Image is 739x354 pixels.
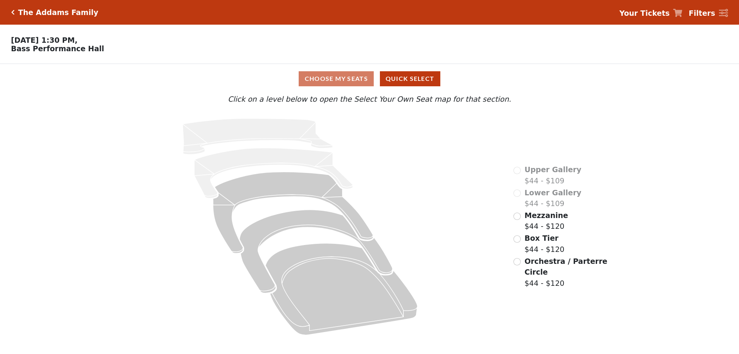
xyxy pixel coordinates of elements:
[525,164,582,186] label: $44 - $109
[194,148,353,198] path: Lower Gallery - Seats Available: 0
[525,234,558,242] span: Box Tier
[525,211,568,220] span: Mezzanine
[525,257,607,277] span: Orchestra / Parterre Circle
[525,256,609,289] label: $44 - $120
[525,210,568,232] label: $44 - $120
[619,9,670,17] strong: Your Tickets
[525,187,582,209] label: $44 - $109
[619,8,682,19] a: Your Tickets
[11,10,15,15] a: Click here to go back to filters
[266,243,418,335] path: Orchestra / Parterre Circle - Seats Available: 108
[689,8,728,19] a: Filters
[380,71,440,86] button: Quick Select
[525,165,582,174] span: Upper Gallery
[525,233,565,255] label: $44 - $120
[525,188,582,197] span: Lower Gallery
[98,94,641,105] p: Click on a level below to open the Select Your Own Seat map for that section.
[689,9,715,17] strong: Filters
[183,119,333,155] path: Upper Gallery - Seats Available: 0
[18,8,98,17] h5: The Addams Family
